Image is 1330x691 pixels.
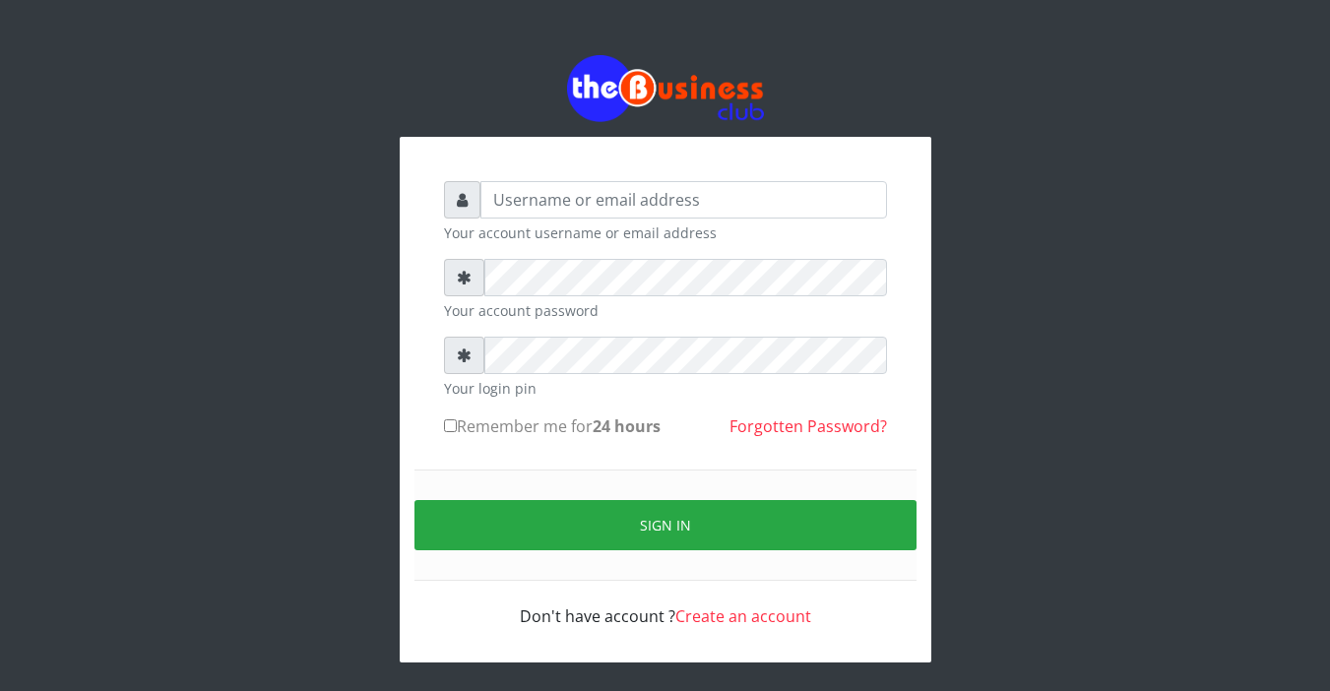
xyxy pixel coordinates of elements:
[444,581,887,628] div: Don't have account ?
[480,181,887,219] input: Username or email address
[729,415,887,437] a: Forgotten Password?
[444,222,887,243] small: Your account username or email address
[444,378,887,399] small: Your login pin
[444,300,887,321] small: Your account password
[414,500,917,550] button: Sign in
[444,414,661,438] label: Remember me for
[675,605,811,627] a: Create an account
[593,415,661,437] b: 24 hours
[444,419,457,432] input: Remember me for24 hours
